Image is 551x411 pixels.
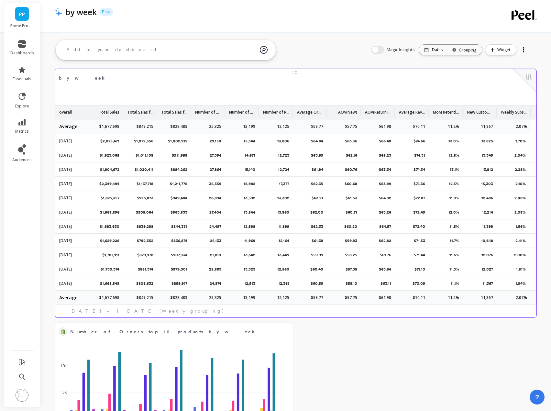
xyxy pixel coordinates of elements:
[449,195,459,201] p: 11.9%
[171,281,187,286] p: $859,917
[482,281,493,286] p: 11,367
[380,281,391,286] p: $63.11
[137,181,153,187] p: $1,137,718
[210,238,221,244] p: 24,133
[278,152,289,158] p: 12,723
[346,266,357,272] p: $57.35
[449,152,459,158] p: 12.8%
[535,393,539,402] span: ?
[210,138,221,144] p: 29,150
[379,266,391,272] p: $63.64
[345,181,357,187] p: $60.68
[414,238,425,244] p: $71.53
[413,195,425,201] p: $72.87
[515,224,527,229] p: 1.56%
[54,7,62,17] img: header icon
[99,124,119,129] p: $1,677,698
[244,138,255,144] p: 15,344
[449,266,459,272] p: 11.3%
[345,295,357,300] p: $57.75
[454,47,476,53] div: Grouping
[101,195,119,201] p: $1,875,357
[59,167,72,172] p: Aug 4, 2025
[278,252,289,258] p: 13,449
[448,295,459,300] p: 11.2%
[387,47,416,53] span: Magic Insights
[450,238,459,244] p: 11.7%
[171,195,187,201] p: $949,484
[514,209,527,215] p: 2.08%
[278,224,289,229] p: 11,899
[70,328,256,335] span: Number of Orders top 10 products by week
[127,106,153,115] p: Total Sales from new customers
[100,209,119,215] p: $1,868,896
[379,124,391,129] p: $61.98
[399,106,425,115] p: Average Revenue Per Customer (ARPC)
[530,390,545,405] button: ?
[312,238,323,244] p: $61.39
[413,281,425,286] p: $70.09
[102,252,119,258] p: $1,787,911
[100,138,119,144] p: $2,075,471
[59,181,72,187] p: Jul 28, 2025
[99,181,119,187] p: $2,349,494
[297,106,323,115] p: Average Order Value*
[278,167,289,172] p: 12,724
[481,152,493,158] p: 13,349
[171,238,187,244] p: $836,874
[171,209,187,215] p: $963,833
[243,124,255,129] p: 13,199
[100,167,119,172] p: $1,904,672
[346,152,357,158] p: $62.16
[59,138,72,144] p: Aug 18, 2025
[311,295,323,300] p: $59.77
[100,152,119,158] p: $1,923,065
[413,181,425,187] p: $74.36
[137,295,153,300] p: $849,215
[432,47,443,52] p: Dates
[244,167,255,172] p: 15,140
[137,124,153,129] p: $849,215
[171,167,187,172] p: $884,262
[346,209,357,215] p: $60.71
[277,209,289,215] p: 13,860
[59,238,72,244] p: Jun 30, 2025
[481,295,493,300] p: 11,867
[345,124,357,129] p: $57.75
[338,106,357,115] p: AOV(New)
[345,252,357,258] p: $58.25
[59,252,72,258] p: Jun 23, 2025
[379,152,391,158] p: $65.23
[244,266,255,272] p: 13,323
[277,266,289,272] p: 12,560
[312,195,323,201] p: $63.21
[244,281,255,286] p: 12,513
[482,209,493,215] p: 12,214
[244,252,255,258] p: 13,642
[59,266,72,272] p: Jun 16, 2025
[467,106,493,115] p: New Customer Signup
[433,106,459,115] p: MoM Retention
[263,106,289,115] p: Number of Returning Orders
[134,138,153,144] p: $1,072,556
[311,138,323,144] p: $64.84
[15,104,29,109] span: explore
[59,106,72,115] p: overall
[344,224,357,229] p: $60.20
[16,389,28,402] img: profile picture
[413,167,425,172] p: $74.34
[209,295,221,300] p: 25,325
[449,252,459,258] p: 11.6%
[136,152,153,158] p: $1,011,108
[515,167,527,172] p: 2.28%
[99,106,119,115] p: Total Sales
[515,281,527,286] p: 1.94%
[380,252,391,258] p: $61.76
[260,41,268,59] img: magic search icon
[414,252,425,258] p: $71.44
[61,308,158,314] span: [DATE] - [DATE]
[482,224,493,229] p: 11,399
[379,295,391,300] p: $61.98
[379,167,391,172] p: $63.34
[514,252,527,258] p: 2.00%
